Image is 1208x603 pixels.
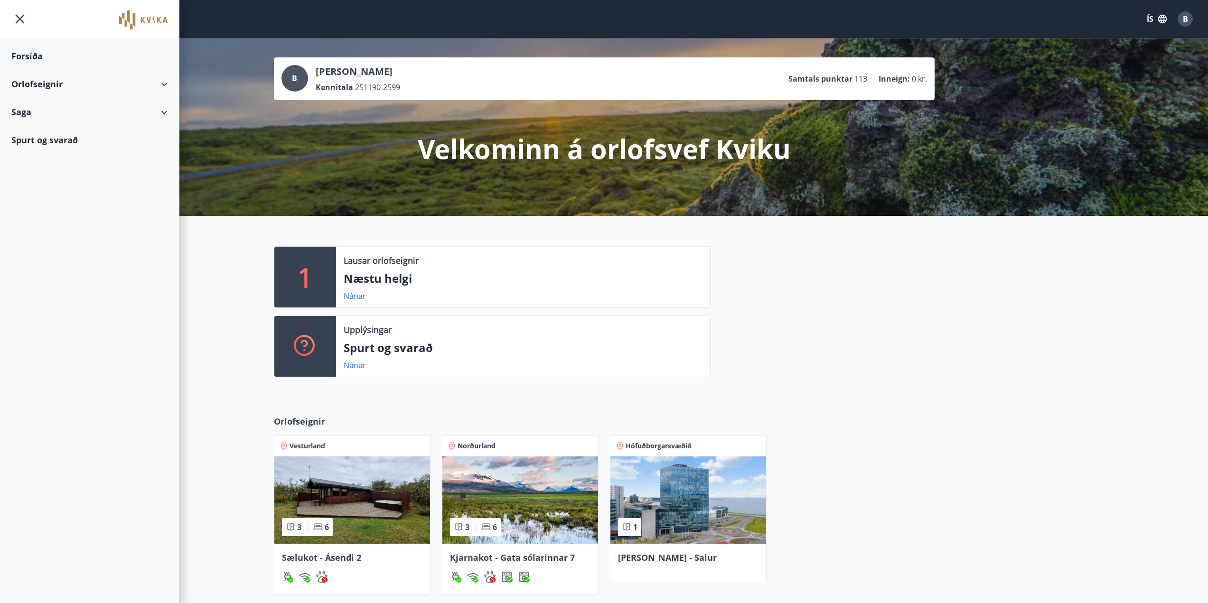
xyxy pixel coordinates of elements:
img: HJRyFFsYp6qjeUYhR4dAD8CaCEsnIFYZ05miwXoh.svg [467,571,478,583]
p: Næstu helgi [344,270,702,287]
span: 6 [325,522,329,532]
button: menu [11,10,28,28]
span: 113 [854,74,867,84]
span: 6 [493,522,497,532]
span: 1 [633,522,637,532]
p: 1 [298,259,313,295]
span: Vesturland [290,441,325,451]
span: B [1183,14,1188,24]
span: 0 kr. [912,74,927,84]
span: Orlofseignir [274,415,325,427]
img: Paella dish [442,456,598,544]
img: pxcaIm5dSOV3FS4whs1soiYWTwFQvksT25a9J10C.svg [316,571,328,583]
div: Gasgrill [282,571,293,583]
p: Spurt og svarað [344,340,702,356]
div: Spurt og svarað [11,126,168,154]
p: Upplýsingar [344,324,392,336]
img: Paella dish [274,456,430,544]
p: Lausar orlofseignir [344,254,419,267]
span: Sælukot - Ásendi 2 [282,552,361,563]
div: Gæludýr [316,571,328,583]
img: Dl16BY4EX9PAW649lg1C3oBuIaAsR6QVDQBO2cTm.svg [518,571,530,583]
button: B [1174,8,1197,30]
img: ZXjrS3QKesehq6nQAPjaRuRTI364z8ohTALB4wBr.svg [282,571,293,583]
span: Kjarnakot - Gata sólarinnar 7 [450,552,575,563]
a: Nánar [344,291,366,301]
div: Þráðlaust net [467,571,478,583]
span: Höfuðborgarsvæðið [626,441,692,451]
span: 3 [465,522,469,532]
div: Gæludýr [484,571,496,583]
div: Orlofseignir [11,70,168,98]
img: Paella dish [610,456,766,544]
img: pxcaIm5dSOV3FS4whs1soiYWTwFQvksT25a9J10C.svg [484,571,496,583]
span: B [292,73,297,83]
div: Gasgrill [450,571,461,583]
img: union_logo [119,10,168,29]
p: Kennitala [316,82,353,93]
div: Þurrkari [501,571,513,583]
span: 3 [297,522,301,532]
p: Samtals punktar [788,74,852,84]
span: [PERSON_NAME] - Salur [618,552,717,563]
button: ÍS [1142,10,1172,28]
div: Saga [11,98,168,126]
img: ZXjrS3QKesehq6nQAPjaRuRTI364z8ohTALB4wBr.svg [450,571,461,583]
span: Norðurland [458,441,496,451]
img: HJRyFFsYp6qjeUYhR4dAD8CaCEsnIFYZ05miwXoh.svg [299,571,310,583]
div: Þvottavél [518,571,530,583]
p: Velkominn á orlofsvef Kviku [418,130,791,167]
div: Þráðlaust net [299,571,310,583]
div: Forsíða [11,42,168,70]
p: [PERSON_NAME] [316,65,400,78]
img: hddCLTAnxqFUMr1fxmbGG8zWilo2syolR0f9UjPn.svg [501,571,513,583]
p: Inneign : [879,74,910,84]
span: 251190-2599 [355,82,400,93]
a: Nánar [344,360,366,371]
